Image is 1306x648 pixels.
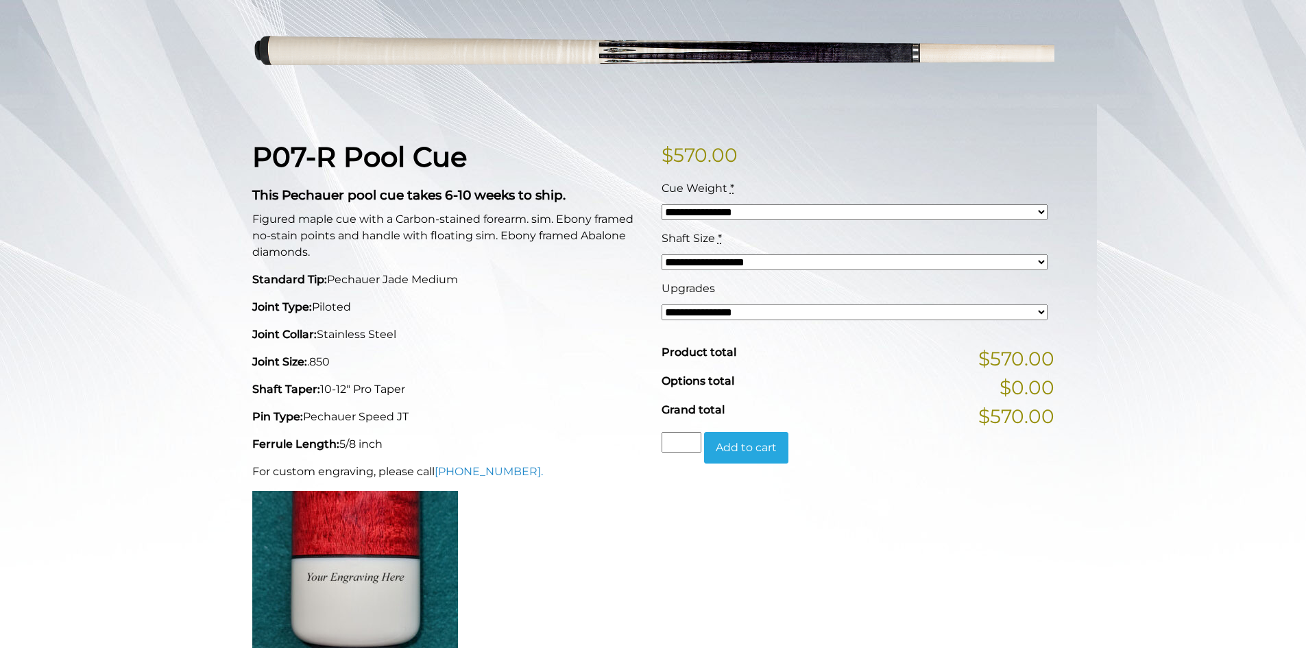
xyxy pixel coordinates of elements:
span: Cue Weight [662,182,727,195]
strong: Joint Type: [252,300,312,313]
p: Stainless Steel [252,326,645,343]
p: Pechauer Jade Medium [252,272,645,288]
abbr: required [718,232,722,245]
p: Figured maple cue with a Carbon-stained forearm. sim. Ebony framed no-stain points and handle wit... [252,211,645,261]
button: Add to cart [704,432,788,464]
span: $570.00 [978,402,1054,431]
strong: Shaft Taper: [252,383,320,396]
strong: This Pechauer pool cue takes 6-10 weeks to ship. [252,187,566,203]
strong: Joint Size: [252,355,307,368]
p: Piloted [252,299,645,315]
strong: Standard Tip: [252,273,327,286]
p: 10-12" Pro Taper [252,381,645,398]
p: .850 [252,354,645,370]
strong: Joint Collar: [252,328,317,341]
span: $0.00 [1000,373,1054,402]
span: $ [662,143,673,167]
p: 5/8 inch [252,436,645,453]
span: Options total [662,374,734,387]
span: Product total [662,346,736,359]
strong: Ferrule Length: [252,437,339,451]
span: $570.00 [978,344,1054,373]
strong: Pin Type: [252,410,303,423]
span: Upgrades [662,282,715,295]
input: Product quantity [662,432,701,453]
p: Pechauer Speed JT [252,409,645,425]
bdi: 570.00 [662,143,738,167]
span: Shaft Size [662,232,715,245]
abbr: required [730,182,734,195]
span: Grand total [662,403,725,416]
p: For custom engraving, please call [252,464,645,480]
strong: P07-R Pool Cue [252,140,467,173]
a: [PHONE_NUMBER]. [435,465,543,478]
